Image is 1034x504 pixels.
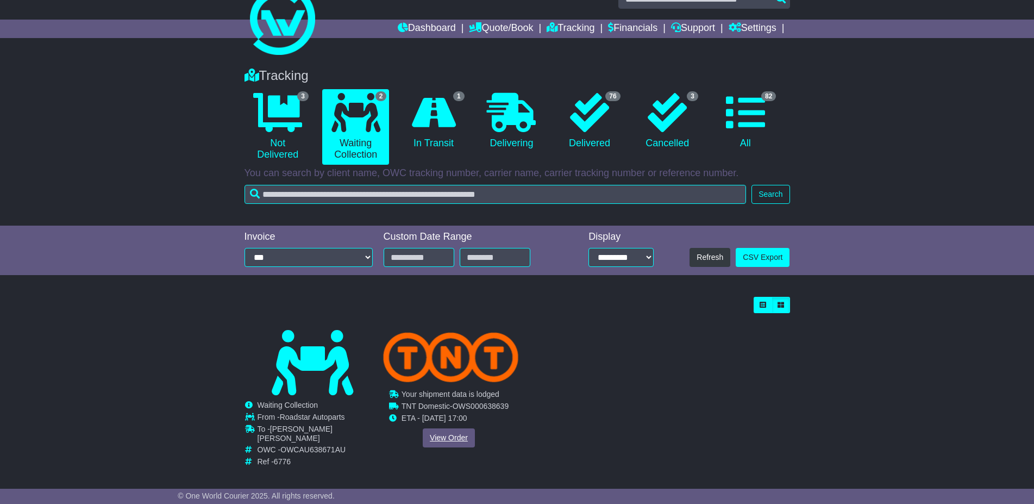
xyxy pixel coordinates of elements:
a: Delivering [478,89,545,153]
span: 3 [687,91,698,101]
span: ETA - [DATE] 17:00 [402,414,467,422]
button: Search [751,185,789,204]
button: Refresh [690,248,730,267]
span: Roadstar Autoparts [280,413,345,421]
a: Quote/Book [469,20,533,38]
div: Invoice [245,231,373,243]
span: OWCAU638671AU [280,445,346,454]
td: From - [258,413,380,425]
span: Waiting Collection [258,401,318,409]
td: OWC - [258,445,380,457]
a: 76 Delivered [556,89,623,153]
a: 2 Waiting Collection [322,89,389,165]
a: 82 All [712,89,779,153]
img: TNT_Domestic.png [383,332,518,382]
span: Your shipment data is lodged [402,390,499,399]
a: 3 Cancelled [634,89,701,153]
span: 6776 [274,457,291,466]
a: View Order [423,428,475,447]
td: Ref - [258,457,380,466]
div: Display [588,231,654,243]
td: To - [258,425,380,446]
a: CSV Export [736,248,789,267]
p: You can search by client name, OWC tracking number, carrier name, carrier tracking number or refe... [245,167,790,179]
a: Settings [729,20,776,38]
a: Financials [608,20,657,38]
span: 1 [453,91,465,101]
div: Custom Date Range [384,231,558,243]
span: 76 [605,91,620,101]
span: OWS000638639 [453,402,509,410]
span: 2 [375,91,387,101]
span: © One World Courier 2025. All rights reserved. [178,491,335,500]
a: Support [671,20,715,38]
a: Tracking [547,20,594,38]
span: 82 [761,91,776,101]
span: TNT Domestic [402,402,450,410]
td: - [402,402,509,414]
span: 3 [297,91,309,101]
div: Tracking [239,68,795,84]
a: 1 In Transit [400,89,467,153]
a: Dashboard [398,20,456,38]
span: [PERSON_NAME] [PERSON_NAME] [258,425,333,443]
a: 3 Not Delivered [245,89,311,165]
